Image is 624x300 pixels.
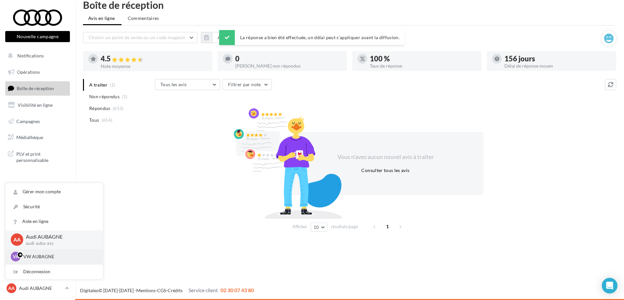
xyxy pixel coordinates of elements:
button: Tous les avis [155,79,220,90]
button: Choisir un point de vente ou un code magasin [83,32,197,43]
div: 156 jours [504,55,611,62]
button: Consulter tous les avis [359,166,412,174]
span: Visibilité en ligne [18,102,53,108]
div: Taux de réponse [370,64,476,68]
a: Opérations [4,65,71,79]
p: Audi AUBAGNE [19,285,62,292]
span: (654) [102,118,113,123]
span: PLV et print personnalisable [16,150,67,164]
div: Vous n'avez aucun nouvel avis à traiter [329,153,442,161]
span: Choisir un point de vente ou un code magasin [89,35,185,40]
p: Audi AUBAGNE [26,233,92,241]
div: Délai de réponse moyen [504,64,611,68]
a: Médiathèque [4,131,71,144]
span: 02 30 07 43 80 [221,287,254,293]
button: Filtrer par note [222,79,272,90]
a: Aide en ligne [6,214,103,229]
a: Boîte de réception [4,81,71,95]
div: Open Intercom Messenger [602,278,617,293]
a: AA Audi AUBAGNE [5,282,70,294]
div: La réponse a bien été effectuée, un délai peut s’appliquer avant la diffusion. [219,30,405,45]
button: Au total [201,32,240,43]
span: résultats/page [331,224,358,230]
a: Mentions [136,288,156,293]
button: Au total [212,32,240,43]
span: Opérations [17,69,40,75]
span: Médiathèque [16,134,43,140]
span: Service client [189,287,218,293]
button: Nouvelle campagne [5,31,70,42]
span: Non répondus [89,93,120,100]
div: [PERSON_NAME] non répondus [235,64,342,68]
p: VW AUBAGNE [23,253,95,260]
a: Campagnes [4,115,71,128]
a: Gérer mon compte [6,184,103,199]
button: Notifications [4,49,69,63]
div: Déconnexion [6,264,103,279]
a: Crédits [168,288,183,293]
div: 100 % [370,55,476,62]
span: Notifications [17,53,44,58]
span: Tous [89,117,99,123]
span: Campagnes [16,118,40,124]
button: 10 [311,223,327,232]
div: Note moyenne [101,64,207,69]
span: AA [13,236,21,244]
a: Visibilité en ligne [4,98,71,112]
span: VA [13,253,19,260]
a: Digitaleo [80,288,99,293]
a: Sécurité [6,199,103,214]
span: Boîte de réception [17,86,54,91]
span: 10 [314,225,319,230]
div: 0 [235,55,342,62]
p: audi-auba-ass [26,241,92,246]
span: Afficher [292,224,307,230]
a: CGS [157,288,166,293]
a: PLV et print personnalisable [4,147,71,166]
span: Répondus [89,105,110,112]
div: 4.5 [101,55,207,63]
span: (653) [113,106,124,111]
span: 1 [382,221,393,232]
span: AA [8,285,15,292]
span: Commentaires [128,15,159,22]
span: Tous les avis [160,82,187,87]
span: (1) [122,94,128,99]
span: © [DATE]-[DATE] - - - [80,288,254,293]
